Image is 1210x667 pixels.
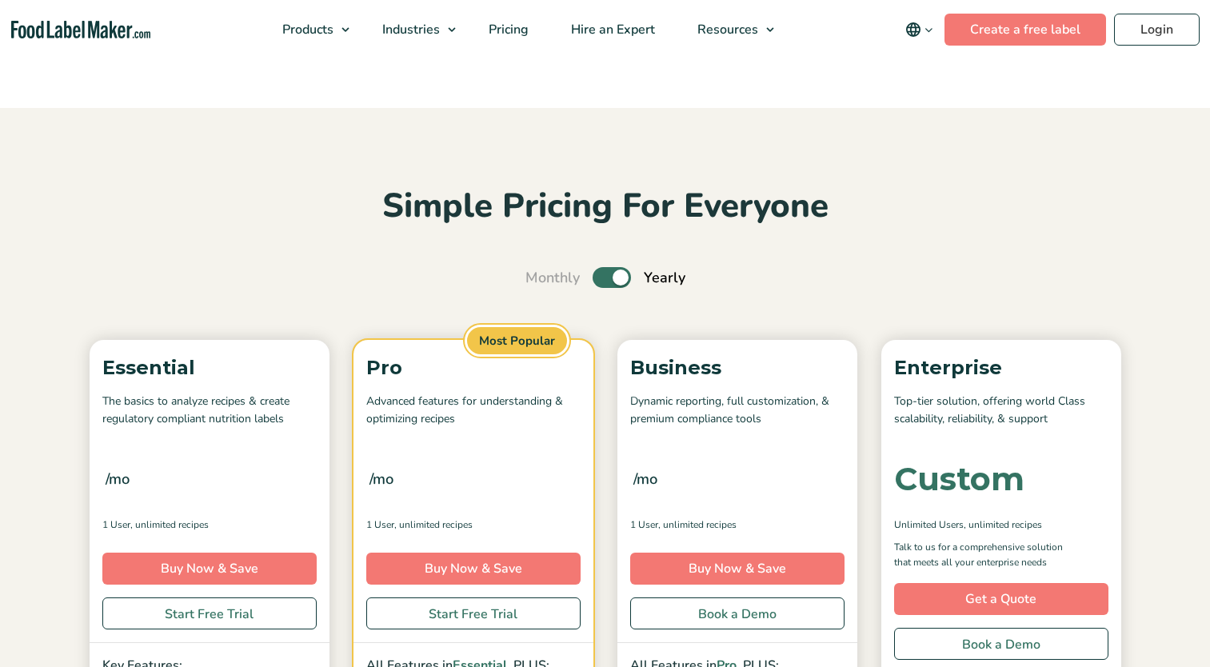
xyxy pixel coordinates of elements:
[964,517,1042,532] span: , Unlimited Recipes
[366,393,581,429] p: Advanced features for understanding & optimizing recipes
[366,553,581,585] a: Buy Now & Save
[894,393,1108,429] p: Top-tier solution, offering world Class scalability, reliability, & support
[894,628,1108,660] a: Book a Demo
[944,14,1106,46] a: Create a free label
[894,353,1108,383] p: Enterprise
[630,353,845,383] p: Business
[644,267,685,289] span: Yearly
[1114,14,1200,46] a: Login
[366,353,581,383] p: Pro
[630,393,845,429] p: Dynamic reporting, full customization, & premium compliance tools
[465,325,569,357] span: Most Popular
[894,583,1108,615] a: Get a Quote
[82,185,1129,229] h2: Simple Pricing For Everyone
[377,21,441,38] span: Industries
[366,597,581,629] a: Start Free Trial
[278,21,335,38] span: Products
[894,463,1024,495] div: Custom
[693,21,760,38] span: Resources
[102,597,317,629] a: Start Free Trial
[102,553,317,585] a: Buy Now & Save
[366,517,394,532] span: 1 User
[106,468,130,490] span: /mo
[894,540,1078,570] p: Talk to us for a comprehensive solution that meets all your enterprise needs
[593,267,631,288] label: Toggle
[369,468,393,490] span: /mo
[525,267,580,289] span: Monthly
[630,553,845,585] a: Buy Now & Save
[894,517,964,532] span: Unlimited Users
[566,21,657,38] span: Hire an Expert
[658,517,737,532] span: , Unlimited Recipes
[630,517,658,532] span: 1 User
[102,517,130,532] span: 1 User
[394,517,473,532] span: , Unlimited Recipes
[633,468,657,490] span: /mo
[102,393,317,429] p: The basics to analyze recipes & create regulatory compliant nutrition labels
[484,21,530,38] span: Pricing
[102,353,317,383] p: Essential
[130,517,209,532] span: , Unlimited Recipes
[630,597,845,629] a: Book a Demo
